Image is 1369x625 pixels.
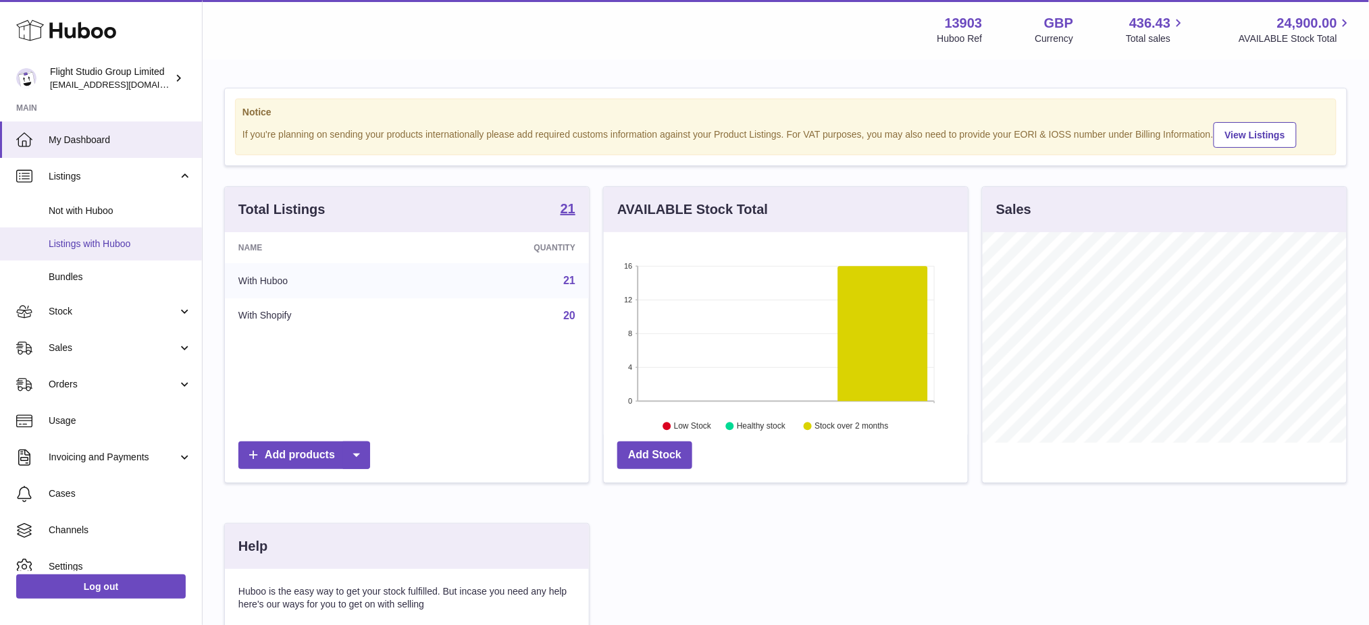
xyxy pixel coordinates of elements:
strong: GBP [1044,14,1073,32]
span: 24,900.00 [1277,14,1337,32]
span: Channels [49,524,192,537]
div: Flight Studio Group Limited [50,65,172,91]
span: 436.43 [1129,14,1170,32]
span: My Dashboard [49,134,192,146]
span: Stock [49,305,178,318]
a: 24,900.00 AVAILABLE Stock Total [1239,14,1353,45]
span: [EMAIL_ADDRESS][DOMAIN_NAME] [50,79,199,90]
a: 436.43 Total sales [1126,14,1186,45]
span: Total sales [1126,32,1186,45]
div: Currency [1035,32,1074,45]
div: Huboo Ref [937,32,983,45]
span: Sales [49,342,178,354]
span: Not with Huboo [49,205,192,217]
strong: 13903 [945,14,983,32]
span: Bundles [49,271,192,283]
span: Settings [49,560,192,573]
img: internalAdmin-13903@internal.huboo.com [16,68,36,88]
span: Usage [49,414,192,427]
span: Orders [49,378,178,391]
span: Cases [49,487,192,500]
a: Log out [16,574,186,599]
span: Listings [49,170,178,183]
span: AVAILABLE Stock Total [1239,32,1353,45]
span: Listings with Huboo [49,238,192,250]
span: Invoicing and Payments [49,451,178,464]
